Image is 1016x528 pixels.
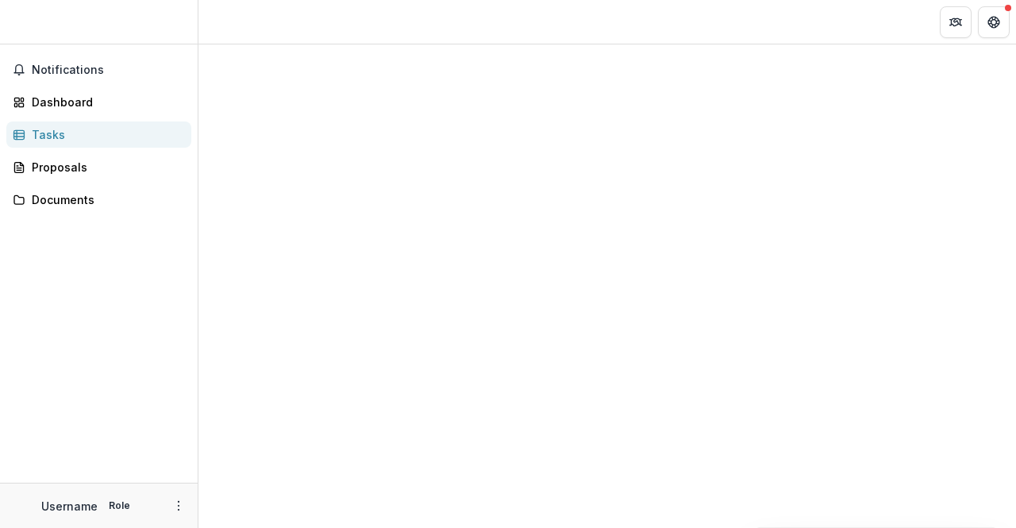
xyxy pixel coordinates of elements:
a: Tasks [6,121,191,148]
button: Notifications [6,57,191,83]
a: Documents [6,187,191,213]
a: Proposals [6,154,191,180]
button: More [169,496,188,515]
div: Documents [32,191,179,208]
a: Dashboard [6,89,191,115]
button: Get Help [978,6,1010,38]
div: Proposals [32,159,179,175]
p: Username [41,498,98,515]
div: Dashboard [32,94,179,110]
button: Partners [940,6,972,38]
p: Role [104,499,135,513]
div: Tasks [32,126,179,143]
span: Notifications [32,64,185,77]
